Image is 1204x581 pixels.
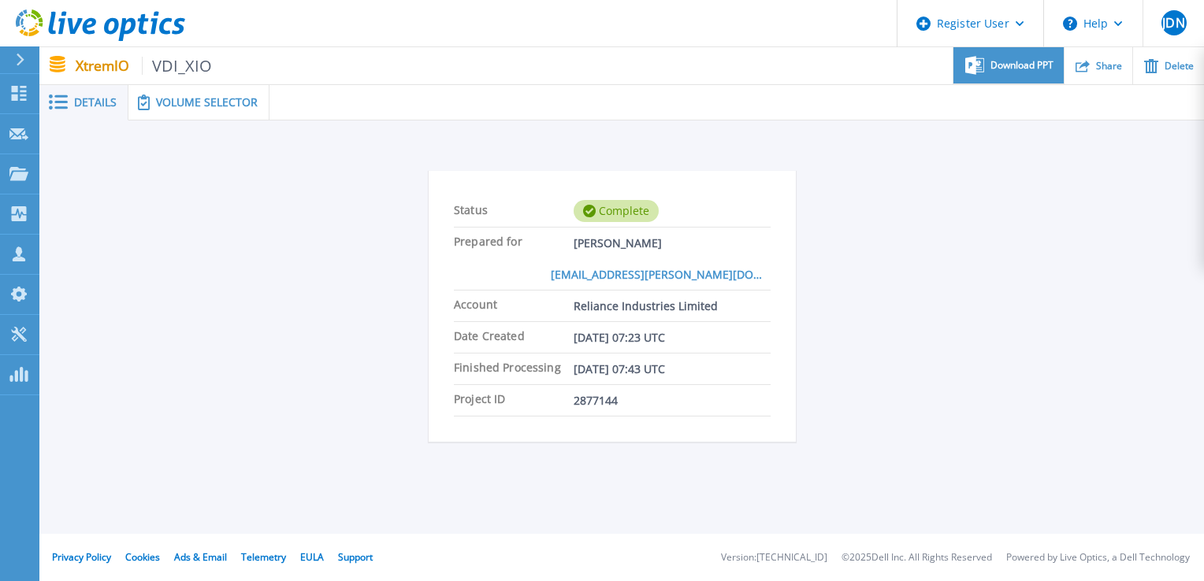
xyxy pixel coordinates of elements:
[990,61,1053,70] span: Download PPT
[1162,17,1184,29] span: JDN
[174,550,227,564] a: Ads & Email
[1165,61,1194,71] span: Delete
[156,97,258,108] span: Volume Selector
[574,228,662,259] span: [PERSON_NAME]
[142,57,213,75] span: VDI_XIO
[1096,61,1122,71] span: Share
[125,550,160,564] a: Cookies
[300,550,324,564] a: EULA
[574,385,618,416] span: 2877144
[574,290,718,321] span: Reliance Industries Limited
[454,196,574,227] span: Status
[454,385,574,416] span: Project ID
[454,353,574,384] span: Finished Processing
[551,259,771,290] a: [EMAIL_ADDRESS][PERSON_NAME][DOMAIN_NAME]
[76,57,213,75] p: XtremIO
[1006,553,1190,563] li: Powered by Live Optics, a Dell Technology
[574,200,659,222] div: Complete
[338,550,373,564] a: Support
[454,228,574,259] span: Prepared for
[454,290,574,321] span: Account
[454,322,574,353] span: Date Created
[842,553,992,563] li: © 2025 Dell Inc. All Rights Reserved
[721,553,827,563] li: Version: [TECHNICAL_ID]
[241,550,286,564] a: Telemetry
[52,550,111,564] a: Privacy Policy
[574,322,665,353] span: [DATE] 07:23 UTC
[74,97,117,108] span: Details
[574,353,665,384] span: [DATE] 07:43 UTC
